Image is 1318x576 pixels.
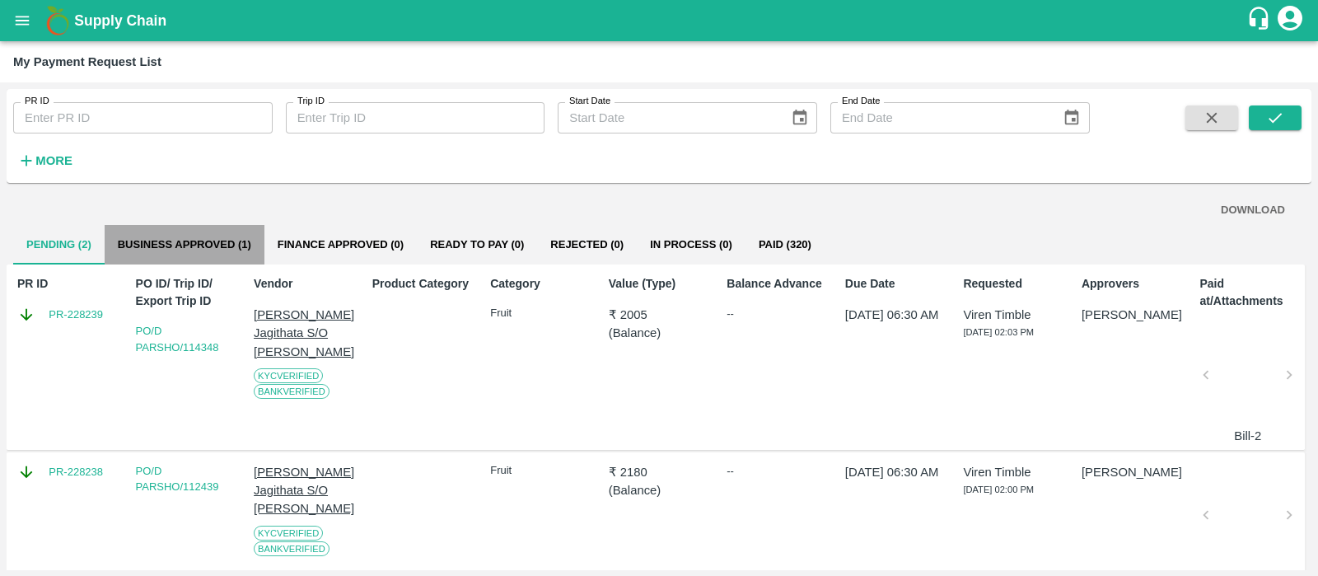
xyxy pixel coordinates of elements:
span: Bank Verified [254,541,329,556]
button: Choose date [784,102,816,133]
button: Paid (320) [745,225,825,265]
p: Bill-2 [1213,427,1283,445]
div: customer-support [1246,6,1275,35]
p: Viren Timble [963,306,1063,324]
p: Vendor [254,275,354,293]
p: Fruit [490,306,591,321]
a: Supply Chain [74,9,1246,32]
p: Balance Advance [727,275,827,293]
p: [DATE] 06:30 AM [845,463,946,481]
b: Supply Chain [74,12,166,29]
input: End Date [830,102,1049,133]
p: ( Balance ) [609,481,709,499]
span: KYC Verified [254,368,323,383]
p: Requested [963,275,1063,293]
p: PR ID [17,275,118,293]
p: Value (Type) [609,275,709,293]
p: Fruit [490,463,591,479]
button: Finance Approved (0) [264,225,417,265]
button: Rejected (0) [537,225,637,265]
button: open drawer [3,2,41,40]
input: Enter Trip ID [286,102,545,133]
div: account of current user [1275,3,1305,38]
p: ₹ 2180 [609,463,709,481]
img: logo [41,4,74,37]
p: [PERSON_NAME] [1082,306,1182,324]
a: PO/D PARSHO/112439 [136,465,219,494]
button: Choose date [1056,102,1087,133]
p: ( Balance ) [609,324,709,342]
button: Pending (2) [13,225,105,265]
div: My Payment Request List [13,51,161,73]
strong: More [35,154,72,167]
a: PR-228238 [49,464,103,480]
label: Start Date [569,95,610,108]
p: Due Date [845,275,946,293]
button: Business Approved (1) [105,225,264,265]
button: In Process (0) [637,225,745,265]
p: [PERSON_NAME] Jagithata S/O [PERSON_NAME] [254,306,354,361]
button: More [13,147,77,175]
input: Start Date [558,102,777,133]
a: PR-228239 [49,307,103,323]
p: PO ID/ Trip ID/ Export Trip ID [136,275,236,310]
p: Category [490,275,591,293]
span: Bank Verified [254,384,329,399]
button: Ready To Pay (0) [417,225,537,265]
label: PR ID [25,95,49,108]
div: -- [727,463,827,480]
label: Trip ID [297,95,325,108]
span: [DATE] 02:00 PM [963,485,1034,494]
label: End Date [842,95,880,108]
a: PO/D PARSHO/114348 [136,325,219,354]
p: Viren Timble [963,463,1063,481]
p: ₹ 2005 [609,306,709,324]
div: -- [727,306,827,322]
p: Product Category [372,275,473,293]
p: [PERSON_NAME] [1082,463,1182,481]
p: Paid at/Attachments [1199,275,1300,310]
input: Enter PR ID [13,102,273,133]
span: KYC Verified [254,526,323,541]
span: [DATE] 02:03 PM [963,327,1034,337]
p: [PERSON_NAME] Jagithata S/O [PERSON_NAME] [254,463,354,518]
p: Approvers [1082,275,1182,293]
p: [DATE] 06:30 AM [845,306,946,324]
button: DOWNLOAD [1214,196,1292,225]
